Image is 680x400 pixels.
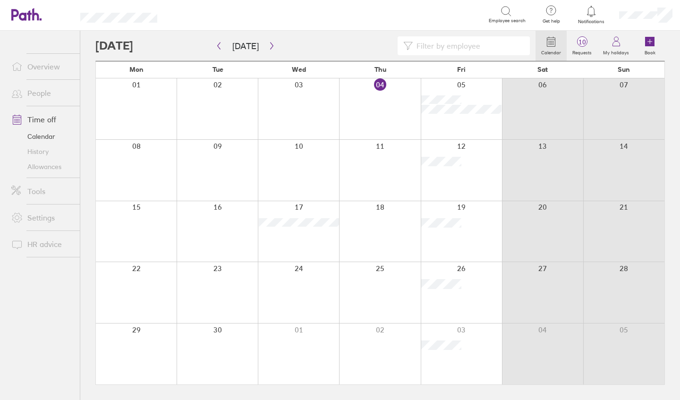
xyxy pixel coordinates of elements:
label: Calendar [535,47,567,56]
label: Book [639,47,661,56]
span: Fri [457,66,466,73]
span: Wed [292,66,306,73]
a: Calendar [535,31,567,61]
span: Sun [618,66,630,73]
a: History [4,144,80,159]
a: 10Requests [567,31,597,61]
a: HR advice [4,235,80,254]
a: People [4,84,80,102]
a: Overview [4,57,80,76]
a: Allowances [4,159,80,174]
a: Settings [4,208,80,227]
a: Time off [4,110,80,129]
span: Tue [212,66,223,73]
input: Filter by employee [413,37,524,55]
div: Search [183,10,207,18]
button: [DATE] [225,38,266,54]
a: My holidays [597,31,635,61]
span: Notifications [576,19,607,25]
span: Get help [536,18,567,24]
span: Thu [374,66,386,73]
label: Requests [567,47,597,56]
a: Tools [4,182,80,201]
span: 10 [567,38,597,46]
a: Notifications [576,5,607,25]
a: Calendar [4,129,80,144]
span: Employee search [489,18,526,24]
span: Sat [537,66,548,73]
label: My holidays [597,47,635,56]
a: Book [635,31,665,61]
span: Mon [129,66,144,73]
